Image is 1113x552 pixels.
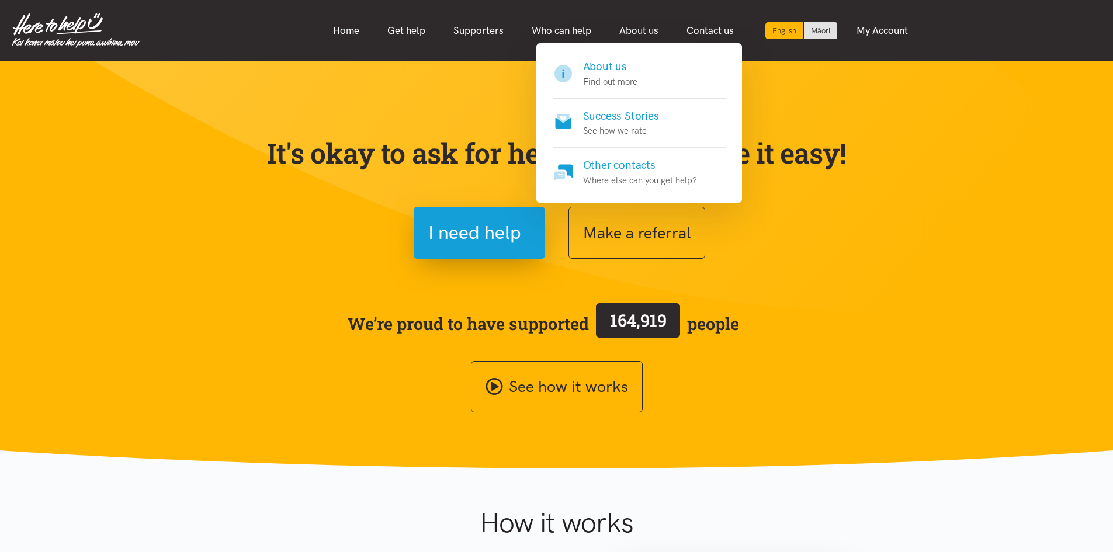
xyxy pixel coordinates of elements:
a: Who can help [518,18,605,43]
span: I need help [428,218,521,248]
a: See how it works [471,361,643,413]
h1: How it works [366,506,747,540]
h4: About us [583,58,637,75]
div: Language toggle [765,22,838,39]
a: Get help [373,18,439,43]
a: Switch to Te Reo Māori [804,22,837,39]
a: About us Find out more [553,58,726,99]
a: Other contacts Where else can you get help? [553,148,726,188]
h4: Success Stories [583,108,659,124]
a: Home [319,18,373,43]
div: About us [536,43,742,203]
p: Where else can you get help? [583,173,697,188]
p: Find out more [583,75,637,89]
span: We’re proud to have supported people [348,301,739,346]
button: I need help [414,207,545,259]
a: My Account [842,18,922,43]
a: Supporters [439,18,518,43]
a: Success Stories See how we rate [553,99,726,148]
h4: Other contacts [583,157,697,173]
button: Make a referral [568,207,705,259]
a: Contact us [672,18,748,43]
div: Current language [765,22,804,39]
a: 164,919 [589,301,687,346]
a: About us [605,18,672,43]
p: It's okay to ask for help — we've made it easy! [265,136,849,170]
img: Home [12,13,140,48]
p: See how we rate [583,124,659,138]
span: 164,919 [610,309,667,331]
